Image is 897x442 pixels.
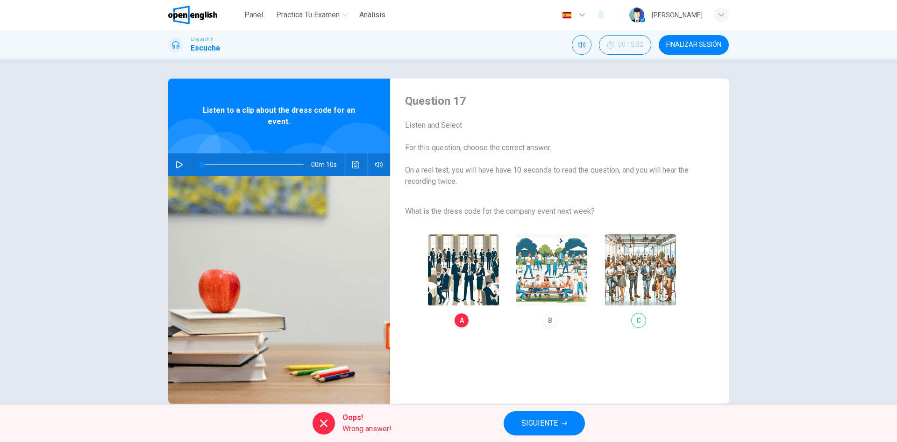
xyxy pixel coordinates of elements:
[405,206,699,217] span: What is the dress code for the company event next week?
[356,7,389,23] button: Análisis
[276,9,340,21] span: Practica tu examen
[629,7,644,22] img: Profile picture
[191,36,214,43] span: Linguaskill
[504,411,585,435] button: SIGUIENTE
[239,7,269,23] button: Panel
[199,105,360,127] span: Listen to a clip about the dress code for an event.
[311,153,344,176] span: 00m 10s
[349,153,363,176] button: Haz clic para ver la transcripción del audio
[244,9,263,21] span: Panel
[666,41,721,49] span: FINALIZAR SESIÓN
[168,6,239,24] a: OpenEnglish logo
[168,6,217,24] img: OpenEnglish logo
[405,142,699,153] span: For this question, choose the correct answer.
[405,165,699,187] span: On a real test, you will have have 10 seconds to read the question, and you will hear the recordi...
[405,120,699,131] span: Listen and Select
[191,43,220,54] h1: Escucha
[359,9,385,21] span: Análisis
[572,35,591,55] div: Silenciar
[521,417,558,430] span: SIGUIENTE
[272,7,352,23] button: Practica tu examen
[599,35,651,55] button: 00:15:32
[618,41,643,49] span: 00:15:32
[561,12,573,19] img: es
[405,94,699,109] h4: Question 17
[342,423,392,435] span: Wrong answer!
[342,412,392,423] span: Oops!
[168,176,390,404] img: Listen to a clip about the dress code for an event.
[652,9,703,21] div: [PERSON_NAME]
[599,35,651,55] div: Ocultar
[659,35,729,55] button: FINALIZAR SESIÓN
